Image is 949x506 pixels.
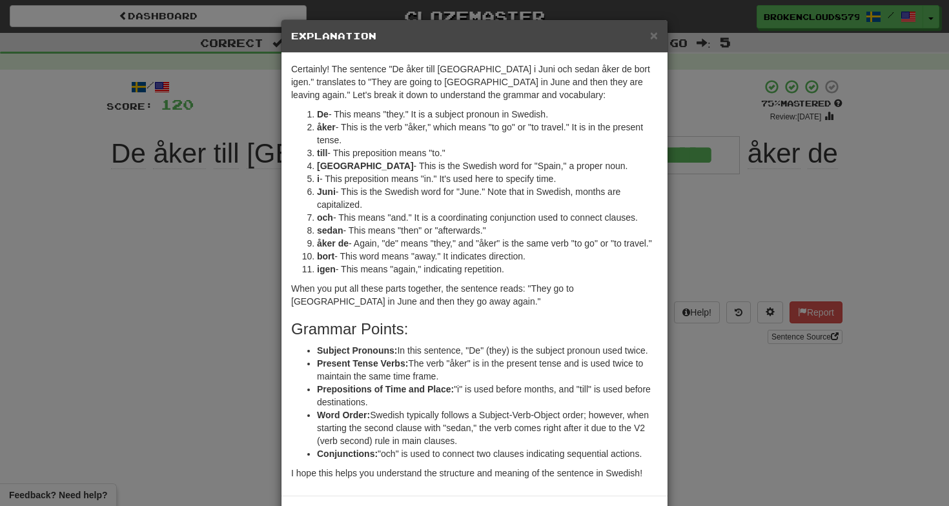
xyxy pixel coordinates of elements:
p: Certainly! The sentence "De åker till [GEOGRAPHIC_DATA] i Juni och sedan åker de bort igen." tran... [291,63,658,101]
strong: bort [317,251,334,261]
li: - This means "and." It is a coordinating conjunction used to connect clauses. [317,211,658,224]
strong: och [317,212,333,223]
h5: Explanation [291,30,658,43]
strong: [GEOGRAPHIC_DATA] [317,161,414,171]
li: "och" is used to connect two clauses indicating sequential actions. [317,447,658,460]
li: - This is the verb "åker," which means "to go" or "to travel." It is in the present tense. [317,121,658,147]
strong: De [317,109,329,119]
button: Close [650,28,658,42]
li: - This preposition means "to." [317,147,658,159]
li: Swedish typically follows a Subject-Verb-Object order; however, when starting the second clause w... [317,409,658,447]
li: - This means "they." It is a subject pronoun in Swedish. [317,108,658,121]
li: - This means "then" or "afterwards." [317,224,658,237]
strong: Conjunctions: [317,449,378,459]
p: When you put all these parts together, the sentence reads: "They go to [GEOGRAPHIC_DATA] in June ... [291,282,658,308]
strong: Word Order: [317,410,370,420]
li: "i" is used before months, and "till" is used before destinations. [317,383,658,409]
p: I hope this helps you understand the structure and meaning of the sentence in Swedish! [291,467,658,480]
li: - This is the Swedish word for "June." Note that in Swedish, months are capitalized. [317,185,658,211]
strong: åker [317,122,336,132]
li: - This preposition means "in." It's used here to specify time. [317,172,658,185]
li: - This word means "away." It indicates direction. [317,250,658,263]
li: - This means "again," indicating repetition. [317,263,658,276]
strong: i [317,174,320,184]
strong: sedan [317,225,343,236]
strong: Subject Pronouns: [317,345,397,356]
li: The verb "åker" is in the present tense and is used twice to maintain the same time frame. [317,357,658,383]
strong: åker de [317,238,349,248]
strong: Juni [317,187,336,197]
strong: igen [317,264,336,274]
span: × [650,28,658,43]
li: In this sentence, "De" (they) is the subject pronoun used twice. [317,344,658,357]
h3: Grammar Points: [291,321,658,338]
li: - This is the Swedish word for "Spain," a proper noun. [317,159,658,172]
strong: till [317,148,327,158]
strong: Present Tense Verbs: [317,358,408,369]
li: - Again, "de" means "they," and "åker" is the same verb "to go" or "to travel." [317,237,658,250]
strong: Prepositions of Time and Place: [317,384,454,394]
